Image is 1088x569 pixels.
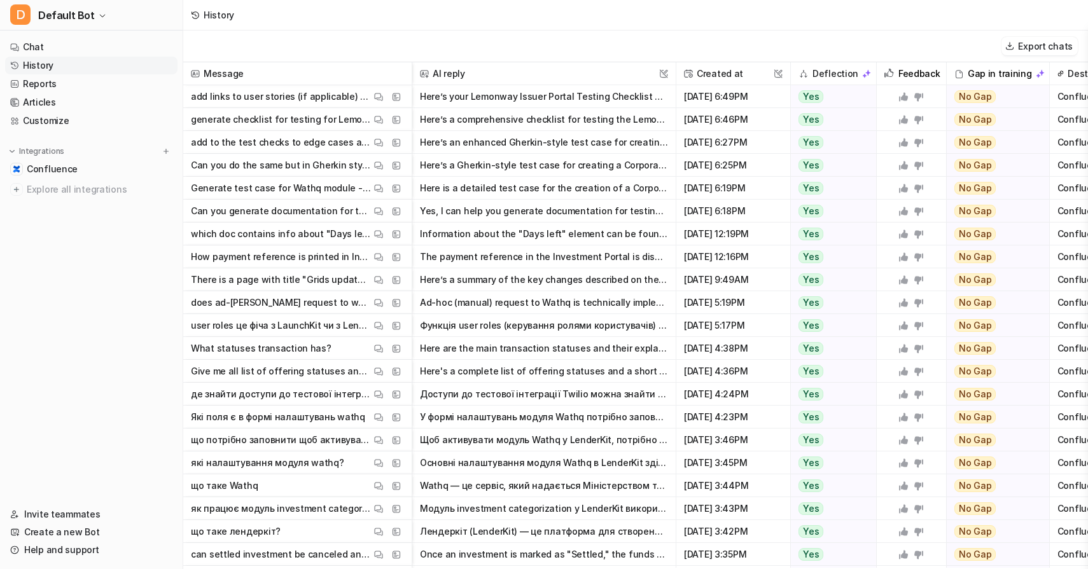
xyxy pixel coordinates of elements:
[5,181,178,198] a: Explore all integrations
[954,250,996,263] span: No Gap
[791,543,869,566] button: Yes
[799,113,823,126] span: Yes
[799,365,823,378] span: Yes
[952,62,1044,85] div: Gap in training
[5,523,178,541] a: Create a new Bot
[420,177,668,200] button: Here is a detailed test case for the creation of a Corporate investor via the Admin panel with Wa...
[954,365,996,378] span: No Gap
[162,147,171,156] img: menu_add.svg
[791,406,869,428] button: Yes
[947,543,1040,566] button: No Gap
[954,205,996,217] span: No Gap
[799,456,823,469] span: Yes
[791,337,869,360] button: Yes
[681,474,785,497] span: [DATE] 3:44PM
[204,8,234,22] div: History
[191,177,371,200] p: Generate test case for Wathq module -creation of Corporate investor via Admin panel
[681,360,785,383] span: [DATE] 4:36PM
[791,131,869,154] button: Yes
[947,497,1040,520] button: No Gap
[947,223,1040,245] button: No Gap
[791,223,869,245] button: Yes
[799,411,823,423] span: Yes
[954,456,996,469] span: No Gap
[191,154,371,177] p: Can you do the same but in Gherkin style?
[191,520,281,543] p: що таке лендеркіт?
[8,147,17,156] img: expand menu
[799,273,823,286] span: Yes
[799,296,823,309] span: Yes
[681,406,785,428] span: [DATE] 4:23PM
[947,177,1040,200] button: No Gap
[799,479,823,492] span: Yes
[791,451,869,474] button: Yes
[947,360,1040,383] button: No Gap
[947,383,1040,406] button: No Gap
[681,497,785,520] span: [DATE] 3:43PM
[947,291,1040,314] button: No Gap
[791,200,869,223] button: Yes
[791,85,869,108] button: Yes
[681,131,785,154] span: [DATE] 6:27PM
[681,268,785,291] span: [DATE] 9:49AM
[791,474,869,497] button: Yes
[681,223,785,245] span: [DATE] 12:19PM
[191,268,371,291] p: There is a page with title "Grids updates". Could you provide summary of the changes described?
[420,223,668,245] button: Information about the "Days left" element can be found in the following documentation: - The main...
[791,314,869,337] button: Yes
[420,497,668,520] button: Модуль investment categorization у LenderKit використовується для керування категоріями інвесторі...
[681,108,785,131] span: [DATE] 6:46PM
[791,268,869,291] button: Yes
[681,200,785,223] span: [DATE] 6:18PM
[191,200,371,223] p: Can you generate documentation for testing, like test cases?
[191,451,344,474] p: які налаштування модуля wathq?
[791,245,869,268] button: Yes
[420,383,668,406] button: Доступи до тестової інтеграції Twilio можна знайти у розділі налаштувань Twilio у документації Le...
[954,273,996,286] span: No Gap
[681,62,785,85] span: Created at
[5,93,178,111] a: Articles
[5,145,68,158] button: Integrations
[947,200,1040,223] button: No Gap
[954,159,996,172] span: No Gap
[947,108,1040,131] button: No Gap
[791,497,869,520] button: Yes
[420,360,668,383] button: Here's a complete list of offering statuses and a short explanation for each: - **Draft**: The of...
[791,177,869,200] button: Yes
[1001,37,1078,55] button: Export chats
[681,314,785,337] span: [DATE] 5:17PM
[420,85,668,108] button: Here’s your Lemonway Issuer Portal Testing Checklist with direct links to the most relevant user ...
[947,520,1040,543] button: No Gap
[191,223,371,245] p: which doc contains info about "Days left" element?
[799,342,823,355] span: Yes
[5,75,178,93] a: Reports
[954,502,996,515] span: No Gap
[947,406,1040,428] button: No Gap
[799,136,823,149] span: Yes
[681,337,785,360] span: [DATE] 4:38PM
[191,406,365,428] p: Які поля є в формі налаштувань wathq
[791,383,869,406] button: Yes
[681,154,785,177] span: [DATE] 6:25PM
[954,479,996,492] span: No Gap
[681,245,785,268] span: [DATE] 12:16PM
[420,428,668,451] button: Щоб активувати модуль Wathq у LenderKit, потрібно виконати такі дії: 1. Відкрити налаштування мод...
[5,505,178,523] a: Invite teammates
[420,131,668,154] button: Here’s an enhanced Gherkin-style test case for creating a Corporate investor via the Admin panel ...
[19,146,64,156] p: Integrations
[791,520,869,543] button: Yes
[791,108,869,131] button: Yes
[191,428,371,451] p: що потрібно заповнити щоб активувати модуль wathq?
[813,62,858,85] h2: Deflection
[954,319,996,332] span: No Gap
[681,177,785,200] span: [DATE] 6:19PM
[947,428,1040,451] button: No Gap
[791,360,869,383] button: Yes
[791,428,869,451] button: Yes
[947,474,1040,497] button: No Gap
[898,62,940,85] h2: Feedback
[191,497,371,520] p: як працює модуль investment categorization?
[191,360,371,383] p: Give me all list of offering statuses and short explanation for each
[954,136,996,149] span: No Gap
[5,160,178,178] a: ConfluenceConfluence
